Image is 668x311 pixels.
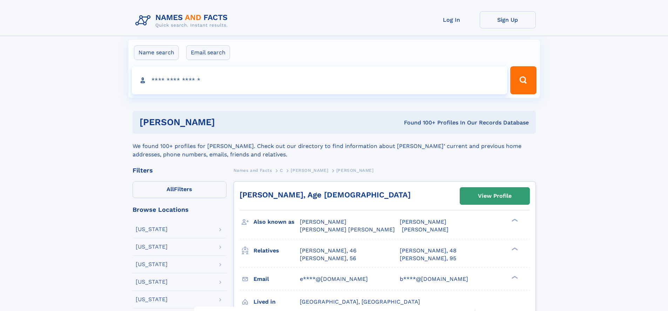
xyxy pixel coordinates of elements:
[132,66,507,94] input: search input
[140,118,310,127] h1: [PERSON_NAME]
[400,218,446,225] span: [PERSON_NAME]
[133,167,227,174] div: Filters
[254,245,300,257] h3: Relatives
[300,255,356,262] a: [PERSON_NAME], 56
[510,246,518,251] div: ❯
[254,216,300,228] h3: Also known as
[136,297,168,302] div: [US_STATE]
[300,226,395,233] span: [PERSON_NAME] [PERSON_NAME]
[133,134,536,159] div: We found 100+ profiles for [PERSON_NAME]. Check out our directory to find information about [PERS...
[133,207,227,213] div: Browse Locations
[400,255,456,262] a: [PERSON_NAME], 95
[510,275,518,279] div: ❯
[300,298,420,305] span: [GEOGRAPHIC_DATA], [GEOGRAPHIC_DATA]
[280,168,283,173] span: C
[136,262,168,267] div: [US_STATE]
[254,296,300,308] h3: Lived in
[234,166,272,175] a: Names and Facts
[510,218,518,223] div: ❯
[167,186,174,192] span: All
[291,166,328,175] a: [PERSON_NAME]
[134,45,179,60] label: Name search
[254,273,300,285] h3: Email
[309,119,529,127] div: Found 100+ Profiles In Our Records Database
[480,11,536,28] a: Sign Up
[291,168,328,173] span: [PERSON_NAME]
[136,244,168,250] div: [US_STATE]
[424,11,480,28] a: Log In
[136,227,168,232] div: [US_STATE]
[478,188,512,204] div: View Profile
[402,226,448,233] span: [PERSON_NAME]
[280,166,283,175] a: C
[136,279,168,285] div: [US_STATE]
[300,247,357,255] a: [PERSON_NAME], 46
[510,66,536,94] button: Search Button
[133,181,227,198] label: Filters
[239,190,411,199] a: [PERSON_NAME], Age [DEMOGRAPHIC_DATA]
[336,168,374,173] span: [PERSON_NAME]
[400,247,457,255] a: [PERSON_NAME], 48
[133,11,234,30] img: Logo Names and Facts
[300,218,346,225] span: [PERSON_NAME]
[460,188,529,204] a: View Profile
[186,45,230,60] label: Email search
